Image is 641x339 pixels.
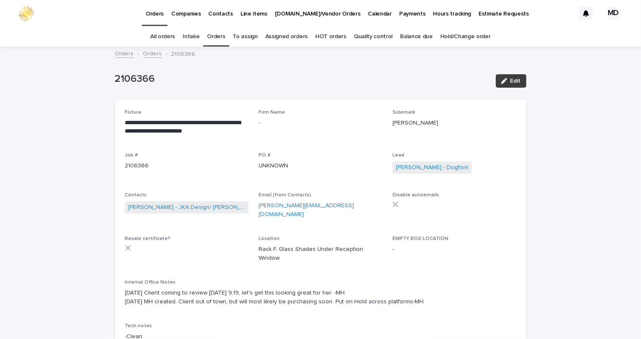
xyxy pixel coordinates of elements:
span: PO # [259,153,270,158]
a: HOT orders [315,27,346,47]
a: Balance due [400,27,433,47]
div: MD [607,7,620,20]
a: Assigned orders [265,27,308,47]
span: Location [259,236,280,241]
a: Orders [115,48,134,58]
a: Quality control [354,27,392,47]
span: Lead [392,153,404,158]
span: Tech notes [125,323,152,329]
span: Disable autoemails [392,193,439,198]
span: Internal Office Notes [125,280,176,285]
span: Email (from Contacts) [259,193,311,198]
a: Orders [207,27,225,47]
a: [PERSON_NAME][EMAIL_ADDRESS][DOMAIN_NAME] [259,203,354,217]
span: Resale certificate? [125,236,171,241]
span: Fixture [125,110,142,115]
button: Edit [496,74,526,88]
p: 2106366 [125,162,249,170]
p: UNKNOWN [259,162,382,170]
span: Sidemark [392,110,415,115]
p: 2106366 [171,49,196,58]
span: Job # [125,153,138,158]
a: Hold/Change order [440,27,491,47]
span: EMPTY BOX LOCATION [392,236,448,241]
a: Intake [183,27,199,47]
a: [PERSON_NAME] - JKA Design/ [PERSON_NAME] [128,203,246,212]
p: [DATE] Client coming to review [DATE] 9.19, let's get this looking great for her. -MH [DATE] MH c... [125,289,516,306]
a: All orders [150,27,175,47]
p: Rack F, Glass Shades Under Reception Window [259,245,382,263]
a: To assign [233,27,258,47]
p: - [392,245,516,254]
a: [PERSON_NAME] - Dogfork [396,163,468,172]
span: Contacts [125,193,147,198]
img: 0ffKfDbyRa2Iv8hnaAqg [17,5,35,22]
a: Orders [143,48,162,58]
p: [PERSON_NAME] [392,119,516,128]
span: Firm Name [259,110,285,115]
p: - [259,119,382,128]
p: 2106366 [115,73,489,85]
span: Edit [510,78,521,84]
